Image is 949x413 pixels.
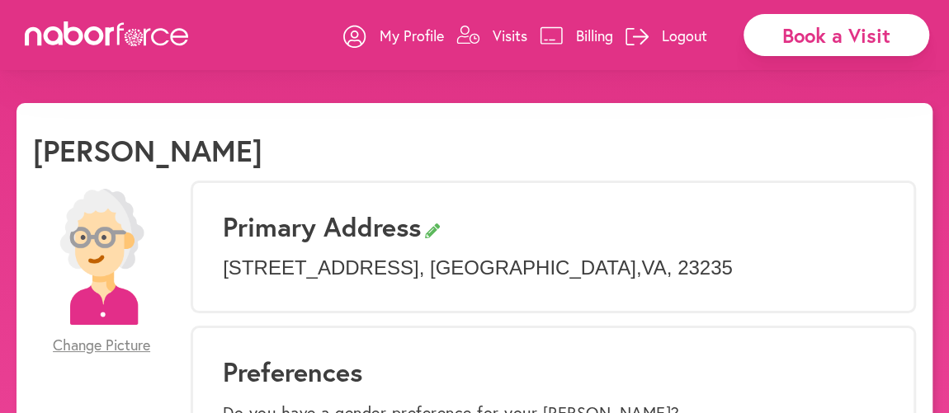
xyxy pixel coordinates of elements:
[343,11,444,60] a: My Profile
[662,26,707,45] p: Logout
[223,256,884,280] p: [STREET_ADDRESS] , [GEOGRAPHIC_DATA] , VA , 23235
[33,133,262,168] h1: [PERSON_NAME]
[626,11,707,60] a: Logout
[540,11,613,60] a: Billing
[380,26,444,45] p: My Profile
[576,26,613,45] p: Billing
[34,189,170,325] img: efc20bcf08b0dac87679abea64c1faab.png
[223,356,884,387] h1: Preferences
[223,211,884,242] h3: Primary Address
[456,11,527,60] a: Visits
[493,26,527,45] p: Visits
[53,336,150,354] span: Change Picture
[744,14,929,56] div: Book a Visit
